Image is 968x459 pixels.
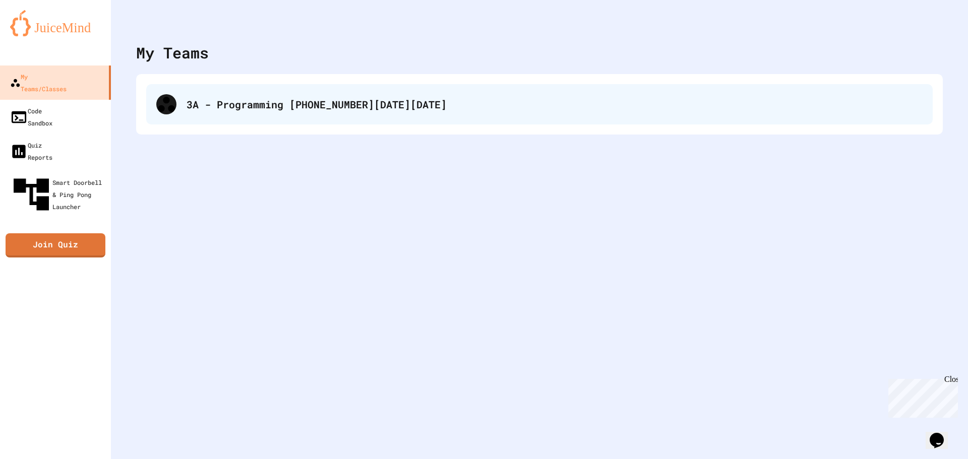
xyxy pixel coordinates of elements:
iframe: chat widget [926,419,958,449]
iframe: chat widget [884,375,958,418]
div: Quiz Reports [10,139,52,163]
a: Join Quiz [6,233,105,257]
img: logo-orange.svg [10,10,101,36]
div: My Teams/Classes [10,71,67,95]
div: 3A - Programming [PHONE_NUMBER][DATE][DATE] [187,97,923,112]
div: 3A - Programming [PHONE_NUMBER][DATE][DATE] [146,84,933,124]
div: My Teams [136,41,209,64]
div: Code Sandbox [10,105,52,129]
div: Chat with us now!Close [4,4,70,64]
div: Smart Doorbell & Ping Pong Launcher [10,173,107,216]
